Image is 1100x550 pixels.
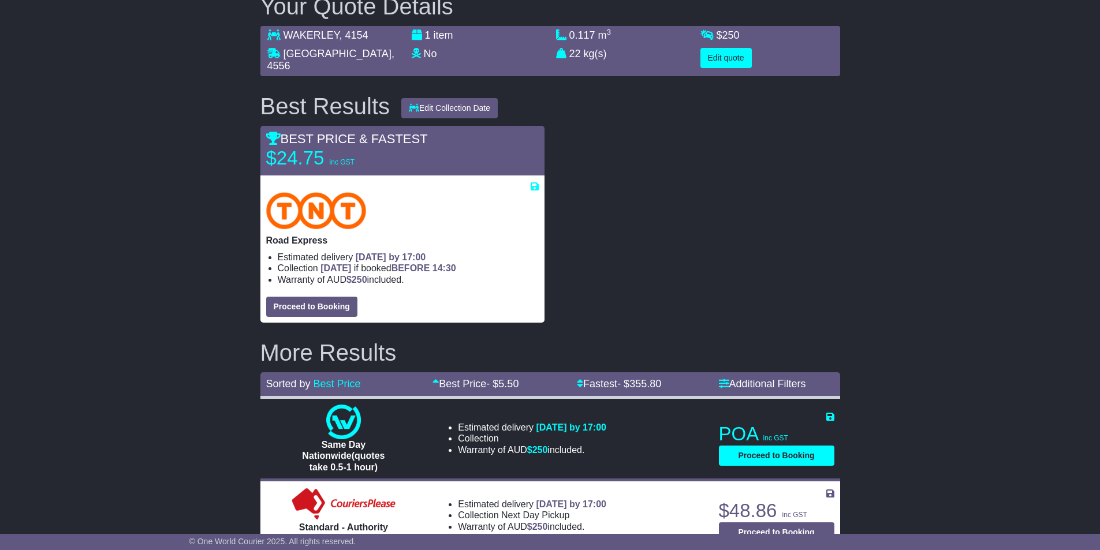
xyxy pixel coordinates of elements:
[391,263,430,273] span: BEFORE
[401,98,498,118] button: Edit Collection Date
[278,252,539,263] li: Estimated delivery
[719,522,834,542] button: Proceed to Booking
[299,522,388,543] span: Standard - Authority to Leave
[320,263,456,273] span: if booked
[722,29,740,41] span: 250
[532,522,548,532] span: 250
[458,444,606,455] li: Warranty of AUD included.
[527,445,548,455] span: $
[532,445,548,455] span: 250
[717,29,740,41] span: $
[278,263,539,274] li: Collection
[458,433,606,444] li: Collection
[719,446,834,466] button: Proceed to Booking
[719,422,834,446] p: POA
[302,440,385,472] span: Same Day Nationwide(quotes take 0.5-1 hour)
[266,378,311,390] span: Sorted by
[577,378,661,390] a: Fastest- $355.80
[352,275,367,285] span: 250
[326,405,361,439] img: One World Courier: Same Day Nationwide(quotes take 0.5-1 hour)
[278,274,539,285] li: Warranty of AUD included.
[330,158,355,166] span: inc GST
[458,499,606,510] li: Estimated delivery
[189,537,356,546] span: © One World Courier 2025. All rights reserved.
[255,93,396,119] div: Best Results
[340,29,368,41] span: , 4154
[700,48,752,68] button: Edit quote
[569,29,595,41] span: 0.117
[289,487,398,522] img: Couriers Please: Standard - Authority to Leave
[284,48,391,59] span: [GEOGRAPHIC_DATA]
[719,378,806,390] a: Additional Filters
[501,510,569,520] span: Next Day Pickup
[486,378,519,390] span: - $
[284,29,340,41] span: WAKERLEY
[356,252,426,262] span: [DATE] by 17:00
[266,192,367,229] img: TNT Domestic: Road Express
[424,48,437,59] span: No
[527,522,548,532] span: $
[266,297,357,317] button: Proceed to Booking
[498,378,519,390] span: 5.50
[432,263,456,273] span: 14:30
[320,263,351,273] span: [DATE]
[432,378,519,390] a: Best Price- $5.50
[425,29,431,41] span: 1
[458,422,606,433] li: Estimated delivery
[763,434,788,442] span: inc GST
[266,132,428,146] span: BEST PRICE & FASTEST
[569,48,581,59] span: 22
[314,378,361,390] a: Best Price
[536,499,606,509] span: [DATE] by 17:00
[266,147,411,170] p: $24.75
[267,48,394,72] span: , 4556
[458,521,606,532] li: Warranty of AUD included.
[607,28,611,36] sup: 3
[536,422,606,432] span: [DATE] by 17:00
[346,275,367,285] span: $
[629,378,661,390] span: 355.80
[584,48,607,59] span: kg(s)
[266,235,539,246] p: Road Express
[260,340,840,365] h2: More Results
[617,378,661,390] span: - $
[719,499,834,522] p: $48.86
[458,510,606,521] li: Collection
[598,29,611,41] span: m
[782,511,807,519] span: inc GST
[434,29,453,41] span: item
